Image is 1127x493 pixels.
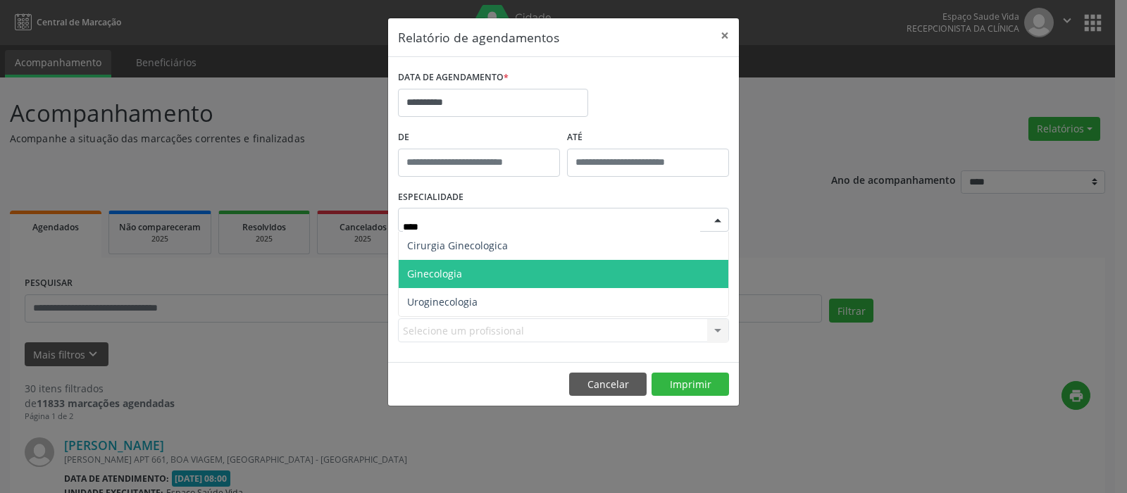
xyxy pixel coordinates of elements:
label: De [398,127,560,149]
button: Imprimir [652,373,729,397]
span: Ginecologia [407,267,462,280]
label: ATÉ [567,127,729,149]
span: Uroginecologia [407,295,478,308]
label: ESPECIALIDADE [398,187,463,208]
button: Cancelar [569,373,647,397]
span: Cirurgia Ginecologica [407,239,508,252]
h5: Relatório de agendamentos [398,28,559,46]
button: Close [711,18,739,53]
label: DATA DE AGENDAMENTO [398,67,509,89]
